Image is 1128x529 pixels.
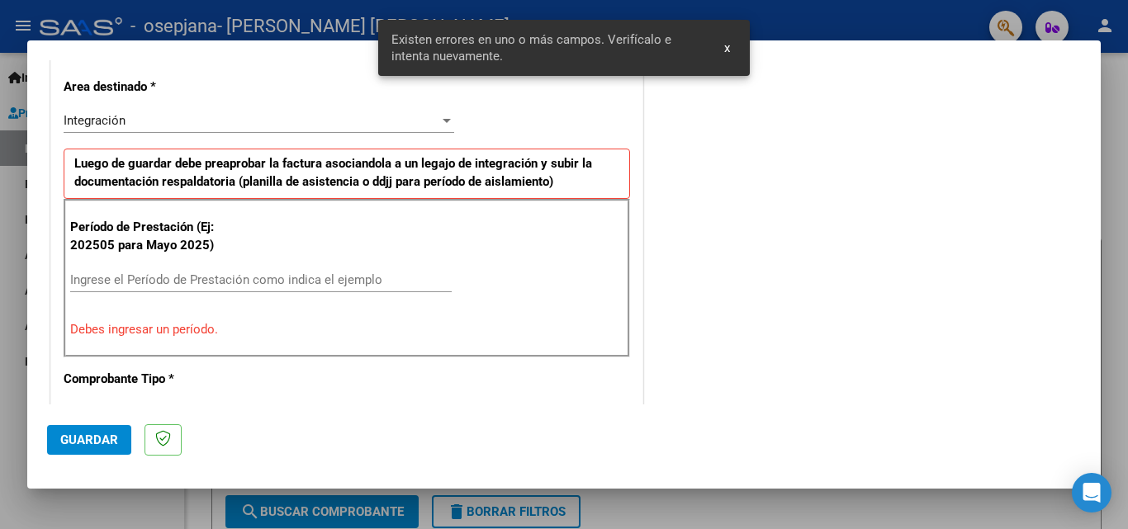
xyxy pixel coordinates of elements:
span: Guardar [60,432,118,447]
button: x [711,33,743,63]
span: Integración [64,113,126,128]
span: Existen errores en uno o más campos. Verifícalo e intenta nuevamente. [391,31,705,64]
strong: Luego de guardar debe preaprobar la factura asociandola a un legajo de integración y subir la doc... [74,156,592,190]
div: Open Intercom Messenger [1072,473,1111,512]
p: Comprobante Tipo * [64,370,234,389]
p: Período de Prestación (Ej: 202505 para Mayo 2025) [70,218,236,255]
p: Debes ingresar un período. [70,320,623,339]
span: x [724,40,730,55]
p: Area destinado * [64,78,234,97]
button: Guardar [47,425,131,455]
